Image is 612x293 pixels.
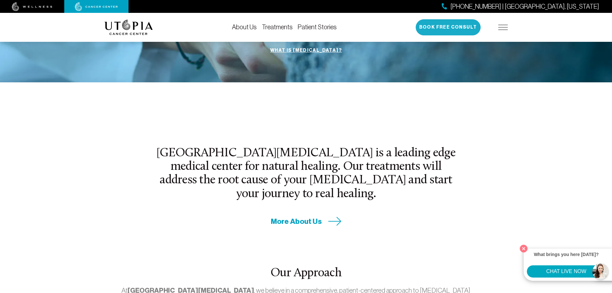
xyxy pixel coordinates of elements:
button: Book Free Consult [416,19,481,35]
img: wellness [12,2,52,11]
img: cancer center [75,2,118,11]
a: About Us [232,23,257,31]
button: CHAT LIVE NOW [527,265,606,278]
img: logo [104,20,153,35]
a: Patient Stories [298,23,337,31]
h2: Our Approach [121,267,491,280]
a: Treatments [262,23,293,31]
strong: What brings you here [DATE]? [534,252,599,257]
img: icon-hamburger [498,25,508,30]
a: More About Us [271,216,341,226]
button: Close [518,243,529,254]
h2: [GEOGRAPHIC_DATA][MEDICAL_DATA] is a leading edge medical center for natural healing. Our treatme... [156,147,457,201]
span: More About Us [271,216,322,226]
span: [PHONE_NUMBER] | [GEOGRAPHIC_DATA], [US_STATE] [450,2,599,11]
a: [PHONE_NUMBER] | [GEOGRAPHIC_DATA], [US_STATE] [442,2,599,11]
a: What is [MEDICAL_DATA]? [269,44,343,57]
